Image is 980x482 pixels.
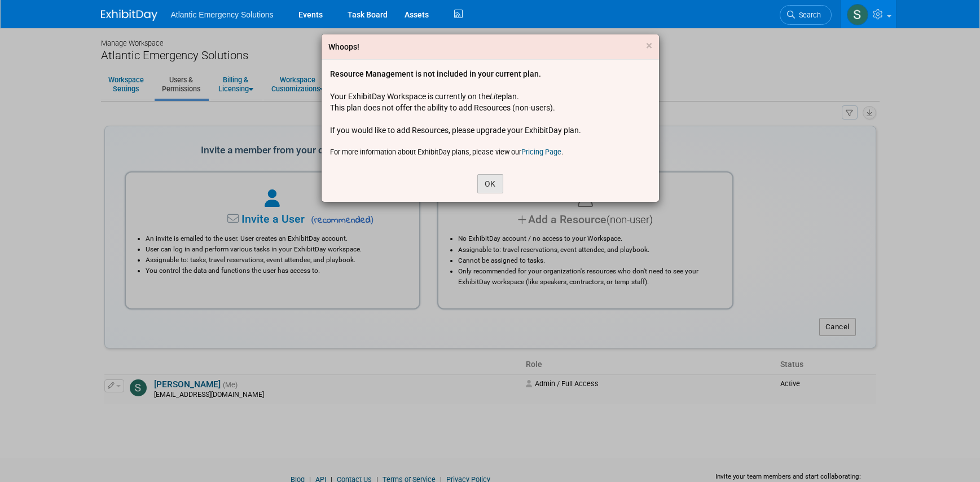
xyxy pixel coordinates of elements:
[521,148,561,156] a: Pricing Page
[328,41,359,52] div: Whoops!
[646,39,652,52] span: ×
[646,40,652,52] button: Close
[490,92,502,101] i: Lite
[477,174,503,193] button: OK
[330,68,651,157] div: Your ExhibitDay Workspace is currently on the plan. This plan does not offer the ability to add R...
[330,69,541,78] b: Resource Management is not included in your current plan.
[330,147,651,157] div: For more information about ExhibitDay plans, please view our .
